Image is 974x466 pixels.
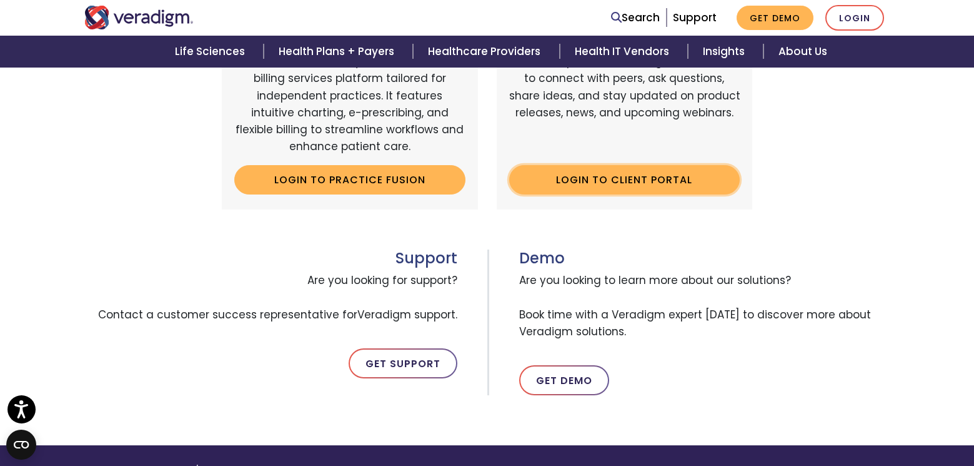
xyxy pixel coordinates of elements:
[264,36,413,68] a: Health Plans + Payers
[234,53,465,155] p: A cloud-based, easy-to-use EHR and billing services platform tailored for independent practices. ...
[349,348,457,378] a: Get Support
[737,6,813,30] a: Get Demo
[84,250,457,268] h3: Support
[688,36,763,68] a: Insights
[160,36,264,68] a: Life Sciences
[673,10,717,25] a: Support
[413,36,559,68] a: Healthcare Providers
[519,267,890,345] span: Are you looking to learn more about our solutions? Book time with a Veradigm expert [DATE] to dis...
[509,53,740,155] p: An online portal for Veradigm customers to connect with peers, ask questions, share ideas, and st...
[734,376,959,451] iframe: Drift Chat Widget
[6,430,36,460] button: Open CMP widget
[234,165,465,194] a: Login to Practice Fusion
[560,36,688,68] a: Health IT Vendors
[611,9,660,26] a: Search
[519,250,890,268] h3: Demo
[84,267,457,328] span: Are you looking for support? Contact a customer success representative for
[763,36,842,68] a: About Us
[357,307,457,322] span: Veradigm support.
[519,365,609,395] a: Get Demo
[509,165,740,194] a: Login to Client Portal
[84,6,194,29] img: Veradigm logo
[825,5,884,31] a: Login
